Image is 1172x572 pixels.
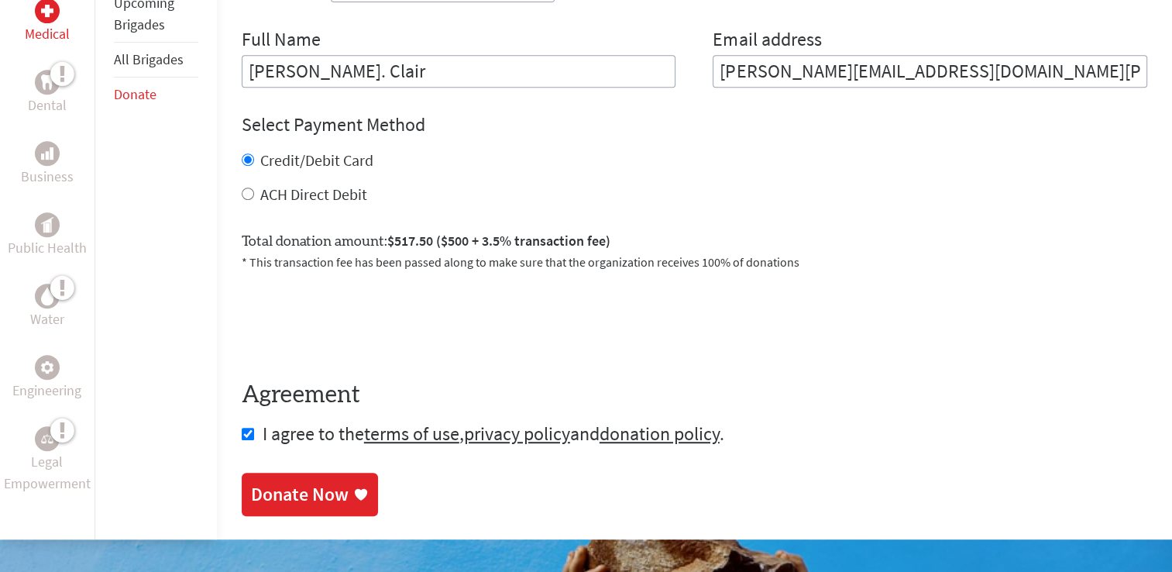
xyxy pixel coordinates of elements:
h4: Select Payment Method [242,112,1147,137]
a: Donate [114,85,156,103]
input: Enter Full Name [242,55,676,88]
a: BusinessBusiness [21,141,74,188]
span: $517.50 ($500 + 3.5% transaction fee) [387,232,610,250]
img: Legal Empowerment [41,434,53,443]
div: Business [35,141,60,166]
img: Business [41,147,53,160]
a: EngineeringEngineering [12,355,81,401]
div: Donate Now [251,482,349,507]
p: Water [30,308,64,330]
img: Public Health [41,217,53,233]
li: Donate [114,78,198,112]
p: Public Health [8,237,87,259]
a: Legal EmpowermentLegal Empowerment [3,426,91,494]
span: I agree to the , and . [263,422,724,446]
div: Water [35,284,60,308]
label: Email address [713,27,821,55]
a: All Brigades [114,50,184,68]
h4: Agreement [242,381,1147,409]
p: Business [21,166,74,188]
label: ACH Direct Debit [260,184,367,204]
p: Dental [28,95,67,116]
a: WaterWater [30,284,64,330]
label: Total donation amount: [242,230,610,253]
input: Your Email [713,55,1147,88]
a: DentalDental [28,70,67,116]
div: Legal Empowerment [35,426,60,451]
p: Legal Empowerment [3,451,91,494]
label: Credit/Debit Card [260,150,373,170]
img: Water [41,288,53,305]
p: Engineering [12,380,81,401]
a: Donate Now [242,473,378,516]
div: Dental [35,70,60,95]
a: terms of use [364,422,459,446]
a: Public HealthPublic Health [8,212,87,259]
div: Public Health [35,212,60,237]
img: Medical [41,5,53,17]
div: Engineering [35,355,60,380]
a: donation policy [600,422,720,446]
p: Medical [25,23,70,45]
p: * This transaction fee has been passed along to make sure that the organization receives 100% of ... [242,253,1147,271]
img: Dental [41,75,53,90]
a: privacy policy [464,422,570,446]
label: Full Name [242,27,321,55]
img: Engineering [41,361,53,374]
li: All Brigades [114,43,198,78]
iframe: reCAPTCHA [242,290,477,350]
